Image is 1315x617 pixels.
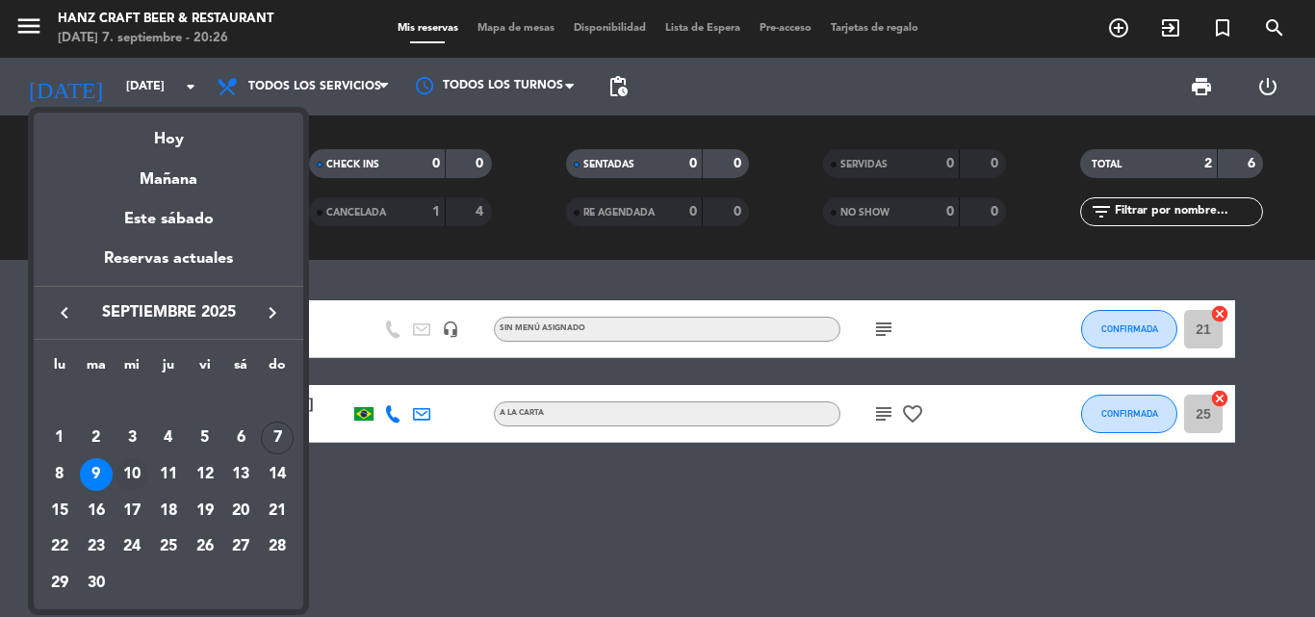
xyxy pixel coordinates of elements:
div: Reservas actuales [34,246,303,286]
div: 29 [43,567,76,600]
td: 10 de septiembre de 2025 [114,456,150,493]
div: 18 [152,495,185,527]
div: 9 [80,458,113,491]
div: 30 [80,567,113,600]
button: keyboard_arrow_right [255,300,290,325]
div: 4 [152,422,185,454]
div: 3 [116,422,148,454]
th: miércoles [114,354,150,384]
th: domingo [259,354,296,384]
div: 21 [261,495,294,527]
span: septiembre 2025 [82,300,255,325]
div: Este sábado [34,193,303,246]
td: 18 de septiembre de 2025 [150,493,187,529]
div: 23 [80,530,113,563]
th: martes [78,354,115,384]
td: 4 de septiembre de 2025 [150,421,187,457]
div: 22 [43,530,76,563]
td: 17 de septiembre de 2025 [114,493,150,529]
div: 16 [80,495,113,527]
div: 17 [116,495,148,527]
div: 2 [80,422,113,454]
th: lunes [41,354,78,384]
div: 27 [224,530,257,563]
td: 30 de septiembre de 2025 [78,565,115,602]
td: 24 de septiembre de 2025 [114,529,150,566]
td: 29 de septiembre de 2025 [41,565,78,602]
td: 15 de septiembre de 2025 [41,493,78,529]
td: 16 de septiembre de 2025 [78,493,115,529]
td: 28 de septiembre de 2025 [259,529,296,566]
td: 25 de septiembre de 2025 [150,529,187,566]
td: 2 de septiembre de 2025 [78,421,115,457]
div: 13 [224,458,257,491]
i: keyboard_arrow_right [261,301,284,324]
td: 26 de septiembre de 2025 [187,529,223,566]
div: 6 [224,422,257,454]
div: 24 [116,530,148,563]
div: 11 [152,458,185,491]
td: 7 de septiembre de 2025 [259,421,296,457]
th: jueves [150,354,187,384]
div: 1 [43,422,76,454]
div: Hoy [34,113,303,152]
div: 26 [189,530,221,563]
div: 14 [261,458,294,491]
td: 20 de septiembre de 2025 [223,493,260,529]
td: 8 de septiembre de 2025 [41,456,78,493]
div: 19 [189,495,221,527]
td: 27 de septiembre de 2025 [223,529,260,566]
td: 9 de septiembre de 2025 [78,456,115,493]
td: 6 de septiembre de 2025 [223,421,260,457]
div: 12 [189,458,221,491]
div: 28 [261,530,294,563]
div: 7 [261,422,294,454]
div: 5 [189,422,221,454]
td: SEP. [41,384,296,421]
div: 8 [43,458,76,491]
td: 13 de septiembre de 2025 [223,456,260,493]
td: 22 de septiembre de 2025 [41,529,78,566]
td: 14 de septiembre de 2025 [259,456,296,493]
th: viernes [187,354,223,384]
td: 5 de septiembre de 2025 [187,421,223,457]
td: 19 de septiembre de 2025 [187,493,223,529]
div: 25 [152,530,185,563]
td: 12 de septiembre de 2025 [187,456,223,493]
td: 11 de septiembre de 2025 [150,456,187,493]
div: 15 [43,495,76,527]
button: keyboard_arrow_left [47,300,82,325]
i: keyboard_arrow_left [53,301,76,324]
td: 1 de septiembre de 2025 [41,421,78,457]
div: 20 [224,495,257,527]
div: Mañana [34,153,303,193]
td: 21 de septiembre de 2025 [259,493,296,529]
div: 10 [116,458,148,491]
td: 3 de septiembre de 2025 [114,421,150,457]
th: sábado [223,354,260,384]
td: 23 de septiembre de 2025 [78,529,115,566]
